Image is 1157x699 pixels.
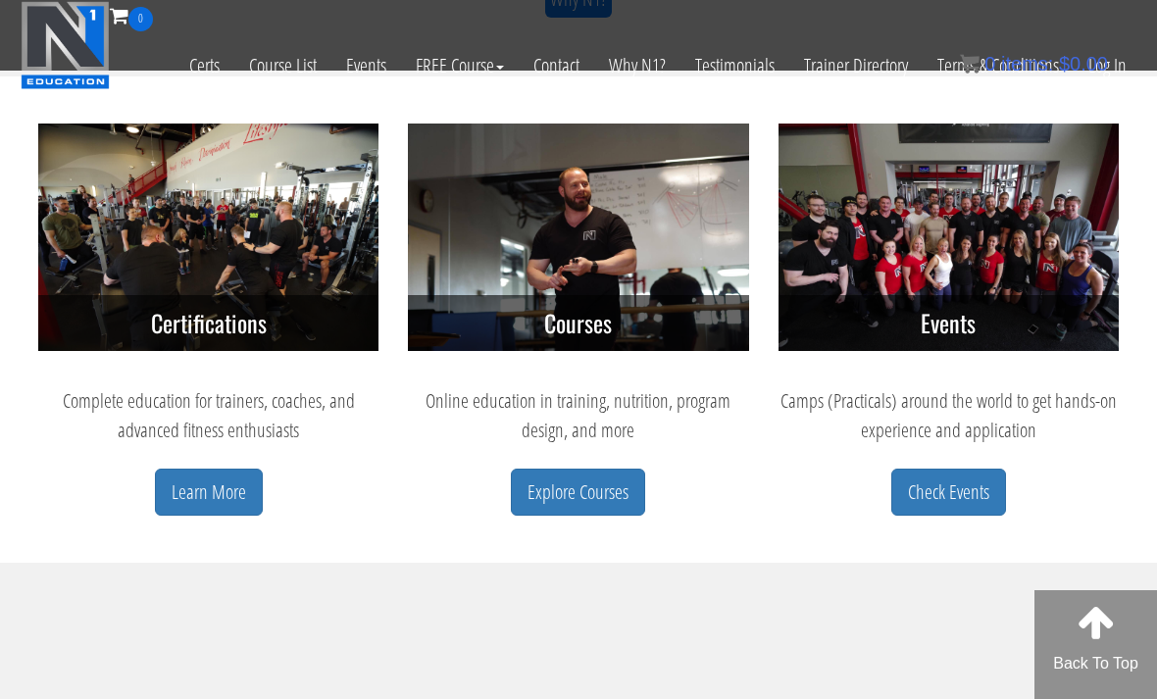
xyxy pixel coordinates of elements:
a: Explore Courses [511,469,645,517]
span: $ [1059,53,1070,75]
a: Learn More [155,469,263,517]
img: n1-events [779,124,1119,351]
a: Testimonials [680,31,789,100]
a: Contact [519,31,594,100]
h3: Certifications [38,295,378,350]
img: n1-certifications [38,124,378,351]
span: items: [1001,53,1053,75]
p: Back To Top [1034,652,1157,675]
a: Certs [175,31,234,100]
span: 0 [128,7,153,31]
p: Online education in training, nutrition, program design, and more [408,386,748,445]
a: Trainer Directory [789,31,923,100]
h3: Courses [408,295,748,350]
img: n1-courses [408,124,748,351]
a: Why N1? [594,31,680,100]
a: Events [331,31,401,100]
h3: Events [779,295,1119,350]
a: 0 [110,2,153,28]
bdi: 0.00 [1059,53,1108,75]
a: Check Events [891,469,1006,517]
img: icon11.png [960,54,980,74]
a: FREE Course [401,31,519,100]
img: n1-education [21,1,110,89]
a: Log In [1074,31,1141,100]
a: Terms & Conditions [923,31,1074,100]
a: Course List [234,31,331,100]
span: 0 [984,53,995,75]
a: 0 items: $0.00 [960,53,1108,75]
p: Camps (Practicals) around the world to get hands-on experience and application [779,386,1119,445]
p: Complete education for trainers, coaches, and advanced fitness enthusiasts [38,386,378,445]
